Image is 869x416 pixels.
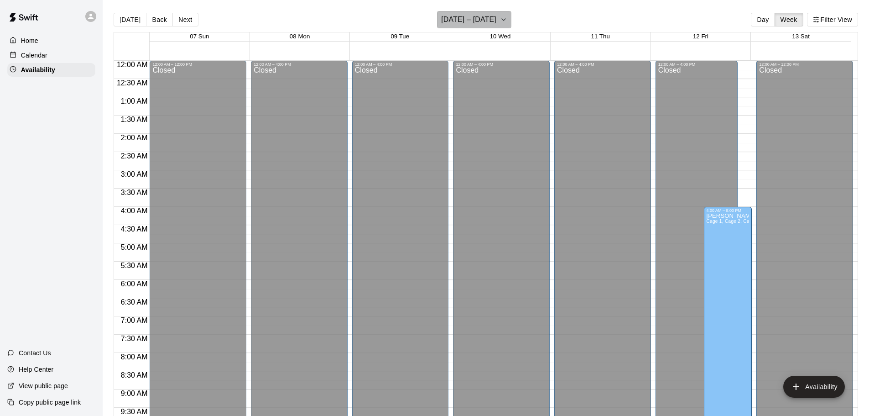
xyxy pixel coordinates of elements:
[119,353,150,361] span: 8:00 AM
[119,243,150,251] span: 5:00 AM
[759,62,850,67] div: 12:00 AM – 12:00 PM
[114,13,146,26] button: [DATE]
[146,13,173,26] button: Back
[658,62,735,67] div: 12:00 AM – 4:00 PM
[290,33,310,40] button: 08 Mon
[792,33,810,40] button: 13 Sat
[114,79,150,87] span: 12:30 AM
[119,408,150,416] span: 9:30 AM
[119,390,150,397] span: 9:00 AM
[751,13,775,26] button: Day
[19,381,68,390] p: View public page
[7,48,95,62] a: Calendar
[119,371,150,379] span: 8:30 AM
[254,62,345,67] div: 12:00 AM – 4:00 PM
[355,62,446,67] div: 12:00 AM – 4:00 PM
[783,376,845,398] button: add
[119,189,150,196] span: 3:30 AM
[7,34,95,47] a: Home
[119,116,150,123] span: 1:30 AM
[557,62,648,67] div: 12:00 AM – 4:00 PM
[21,65,55,74] p: Availability
[21,51,47,60] p: Calendar
[119,262,150,269] span: 5:30 AM
[190,33,209,40] button: 07 Sun
[490,33,511,40] button: 10 Wed
[119,134,150,142] span: 2:00 AM
[19,365,53,374] p: Help Center
[19,348,51,358] p: Contact Us
[775,13,803,26] button: Week
[119,170,150,178] span: 3:00 AM
[119,316,150,324] span: 7:00 AM
[807,13,858,26] button: Filter View
[19,398,81,407] p: Copy public page link
[152,62,244,67] div: 12:00 AM – 12:00 PM
[119,335,150,342] span: 7:30 AM
[591,33,610,40] button: 11 Thu
[437,11,511,28] button: [DATE] – [DATE]
[21,36,38,45] p: Home
[119,97,150,105] span: 1:00 AM
[7,63,95,77] a: Availability
[119,152,150,160] span: 2:30 AM
[693,33,708,40] button: 12 Fri
[390,33,409,40] button: 09 Tue
[172,13,198,26] button: Next
[119,298,150,306] span: 6:30 AM
[119,280,150,288] span: 6:00 AM
[456,62,547,67] div: 12:00 AM – 4:00 PM
[707,208,749,213] div: 4:00 AM – 8:00 PM
[441,13,496,26] h6: [DATE] – [DATE]
[119,207,150,215] span: 4:00 AM
[114,61,150,68] span: 12:00 AM
[119,225,150,233] span: 4:30 AM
